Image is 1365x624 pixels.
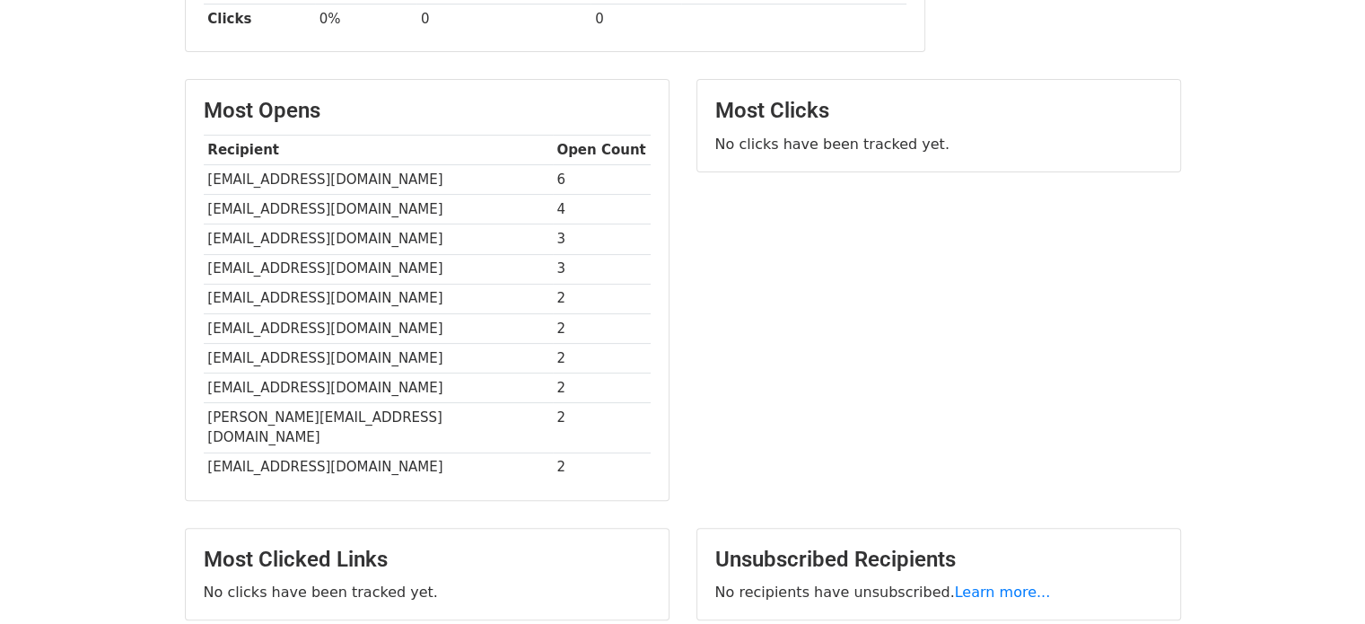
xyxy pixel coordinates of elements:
[553,313,651,343] td: 2
[553,136,651,165] th: Open Count
[315,4,416,34] td: 0%
[955,584,1051,601] a: Learn more...
[1275,538,1365,624] div: Widget de chat
[416,4,591,34] td: 0
[715,583,1162,602] p: No recipients have unsubscribed.
[204,373,553,402] td: [EMAIL_ADDRESS][DOMAIN_NAME]
[204,254,553,284] td: [EMAIL_ADDRESS][DOMAIN_NAME]
[553,254,651,284] td: 3
[204,547,651,573] h3: Most Clicked Links
[204,136,553,165] th: Recipient
[715,547,1162,573] h3: Unsubscribed Recipients
[553,195,651,224] td: 4
[204,313,553,343] td: [EMAIL_ADDRESS][DOMAIN_NAME]
[553,343,651,373] td: 2
[553,373,651,402] td: 2
[553,453,651,482] td: 2
[204,403,553,453] td: [PERSON_NAME][EMAIL_ADDRESS][DOMAIN_NAME]
[553,165,651,195] td: 6
[204,4,315,34] th: Clicks
[715,135,1162,154] p: No clicks have been tracked yet.
[553,284,651,313] td: 2
[204,583,651,602] p: No clicks have been tracked yet.
[204,98,651,124] h3: Most Opens
[204,343,553,373] td: [EMAIL_ADDRESS][DOMAIN_NAME]
[553,224,651,254] td: 3
[204,284,553,313] td: [EMAIL_ADDRESS][DOMAIN_NAME]
[204,195,553,224] td: [EMAIL_ADDRESS][DOMAIN_NAME]
[591,4,680,34] td: 0
[715,98,1162,124] h3: Most Clicks
[204,165,553,195] td: [EMAIL_ADDRESS][DOMAIN_NAME]
[204,224,553,254] td: [EMAIL_ADDRESS][DOMAIN_NAME]
[204,453,553,482] td: [EMAIL_ADDRESS][DOMAIN_NAME]
[1275,538,1365,624] iframe: Chat Widget
[553,403,651,453] td: 2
